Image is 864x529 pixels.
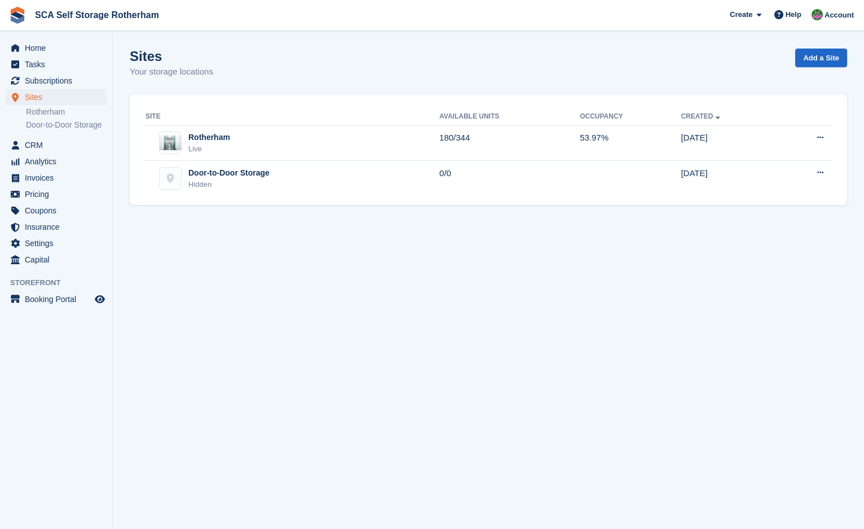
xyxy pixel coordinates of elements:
td: [DATE] [681,161,777,196]
span: Create [730,9,752,20]
span: Help [786,9,801,20]
td: 53.97% [580,125,681,161]
span: Coupons [25,203,92,218]
a: menu [6,40,107,56]
div: Door-to-Door Storage [188,167,270,179]
div: Live [188,143,230,155]
a: Add a Site [795,49,847,67]
span: Account [825,10,854,21]
a: SCA Self Storage Rotherham [30,6,164,24]
a: menu [6,137,107,153]
span: Booking Portal [25,291,92,307]
p: Your storage locations [130,65,213,78]
td: 180/344 [439,125,580,161]
th: Available Units [439,108,580,126]
span: Tasks [25,56,92,72]
h1: Sites [130,49,213,64]
span: Analytics [25,154,92,169]
span: Home [25,40,92,56]
a: menu [6,291,107,307]
div: Hidden [188,179,270,190]
a: Preview store [93,292,107,306]
span: Insurance [25,219,92,235]
td: [DATE] [681,125,777,161]
span: Invoices [25,170,92,186]
span: CRM [25,137,92,153]
span: Pricing [25,186,92,202]
span: Capital [25,252,92,268]
a: menu [6,154,107,169]
img: stora-icon-8386f47178a22dfd0bd8f6a31ec36ba5ce8667c1dd55bd0f319d3a0aa187defe.svg [9,7,26,24]
img: Image of Rotherham site [160,135,181,150]
span: Storefront [10,277,112,288]
td: 0/0 [439,161,580,196]
a: menu [6,252,107,268]
th: Occupancy [580,108,681,126]
th: Site [143,108,439,126]
a: Created [681,112,722,120]
img: Door-to-Door Storage site image placeholder [160,168,181,189]
a: menu [6,219,107,235]
a: menu [6,56,107,72]
a: menu [6,170,107,186]
a: menu [6,73,107,89]
img: Sarah Race [812,9,823,20]
div: Rotherham [188,132,230,143]
a: menu [6,235,107,251]
a: menu [6,203,107,218]
span: Sites [25,89,92,105]
span: Subscriptions [25,73,92,89]
a: Door-to-Door Storage [26,120,107,130]
span: Settings [25,235,92,251]
a: Rotherham [26,107,107,117]
a: menu [6,186,107,202]
a: menu [6,89,107,105]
